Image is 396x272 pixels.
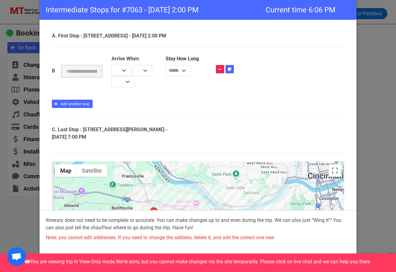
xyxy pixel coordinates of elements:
[266,6,335,14] span: Current time 6:06 PM
[46,6,350,14] h3: Intermediate Stops for #7063 - [DATE] 2:00 PM
[7,247,26,266] a: Open chat
[112,56,139,62] b: Arrive When
[52,100,93,108] button: Add another stop
[52,33,166,39] b: A. First Stop : [STREET_ADDRESS] - [DATE] 2:00 PM
[46,217,350,231] p: Itinerary does not need to be complete or accurate. You can make changes up to and even during th...
[55,164,77,177] button: Show street map
[161,55,211,87] div: How long will you be there?
[61,102,90,106] span: Add another stop
[77,164,107,177] button: Show satellite imagery
[116,259,371,265] span: We're sorry, but you cannot make changes via the site temporarily. Please click on live chat and ...
[166,55,207,63] label: Stay How Long
[52,127,167,140] b: C. Last Stop : [STREET_ADDRESS][PERSON_NAME] - [DATE] 7:00 PM
[329,164,341,177] button: Toggle fullscreen view
[150,207,158,219] div: Hebron, KY 41048, USA
[46,234,350,241] p: Note: you cannot edit addresses. If you need to change the address, delete it, and add the correc...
